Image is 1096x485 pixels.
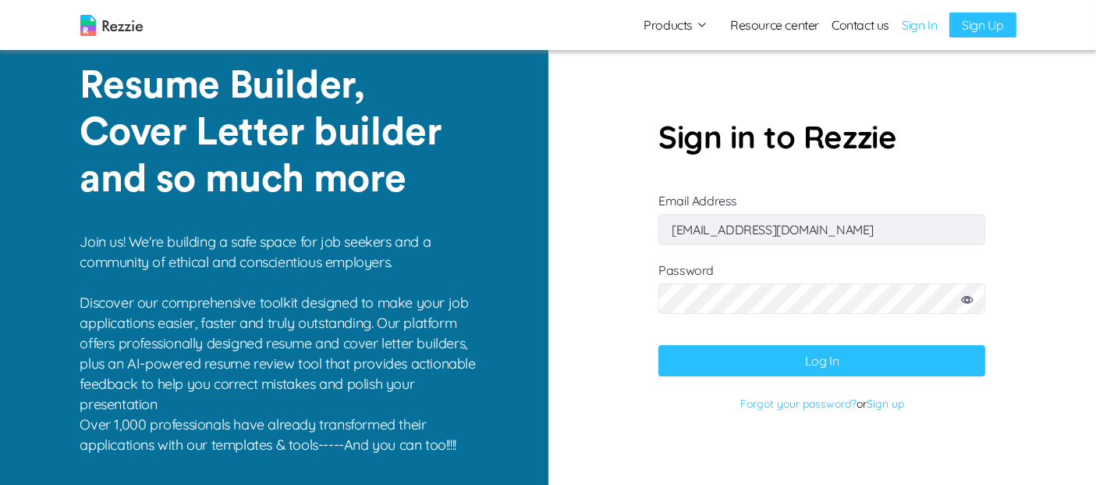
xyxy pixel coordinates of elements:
[80,232,487,415] p: Join us! We're building a safe space for job seekers and a community of ethical and conscientious...
[832,16,889,34] a: Contact us
[658,214,985,245] input: Email Address
[730,16,819,34] a: Resource center
[658,392,985,415] p: or
[867,397,904,411] a: Sign up
[80,62,470,203] p: Resume Builder, Cover Letter builder and so much more
[658,345,985,376] button: Log In
[658,284,985,315] input: Password
[658,113,985,160] p: Sign in to Rezzie
[658,193,985,237] label: Email Address
[658,262,985,330] label: Password
[740,397,857,411] a: Forgot your password?
[949,12,1016,37] a: Sign Up
[80,415,487,455] p: Over 1,000 professionals have already transformed their applications with our templates & tools--...
[80,15,143,36] img: logo
[644,16,708,34] button: Products
[902,16,937,34] a: Sign In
